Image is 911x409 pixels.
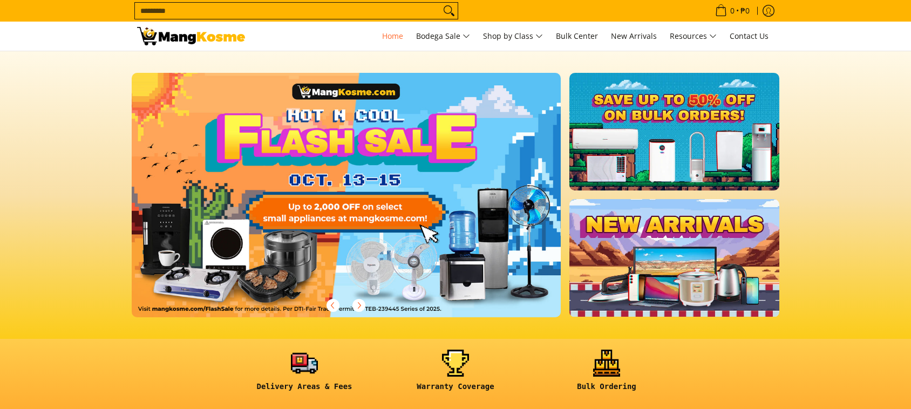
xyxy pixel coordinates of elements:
span: 0 [729,7,736,15]
span: Home [382,31,403,41]
button: Next [347,294,371,317]
a: Home [377,22,409,51]
a: Shop by Class [478,22,548,51]
a: Contact Us [724,22,774,51]
button: Search [440,3,458,19]
a: Bulk Center [550,22,603,51]
span: • [712,5,753,17]
span: ₱0 [739,7,751,15]
button: Previous [321,294,345,317]
span: Contact Us [730,31,769,41]
a: Bodega Sale [411,22,475,51]
span: Resources [670,30,717,43]
span: New Arrivals [611,31,657,41]
a: More [132,73,595,335]
span: Bulk Center [556,31,598,41]
img: Mang Kosme: Your Home Appliances Warehouse Sale Partner! [137,27,245,45]
a: <h6><strong>Warranty Coverage</strong></h6> [385,350,526,400]
span: Bodega Sale [416,30,470,43]
a: Resources [664,22,722,51]
a: New Arrivals [606,22,662,51]
span: Shop by Class [483,30,543,43]
a: <h6><strong>Bulk Ordering</strong></h6> [536,350,677,400]
a: <h6><strong>Delivery Areas & Fees</strong></h6> [234,350,375,400]
nav: Main Menu [256,22,774,51]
